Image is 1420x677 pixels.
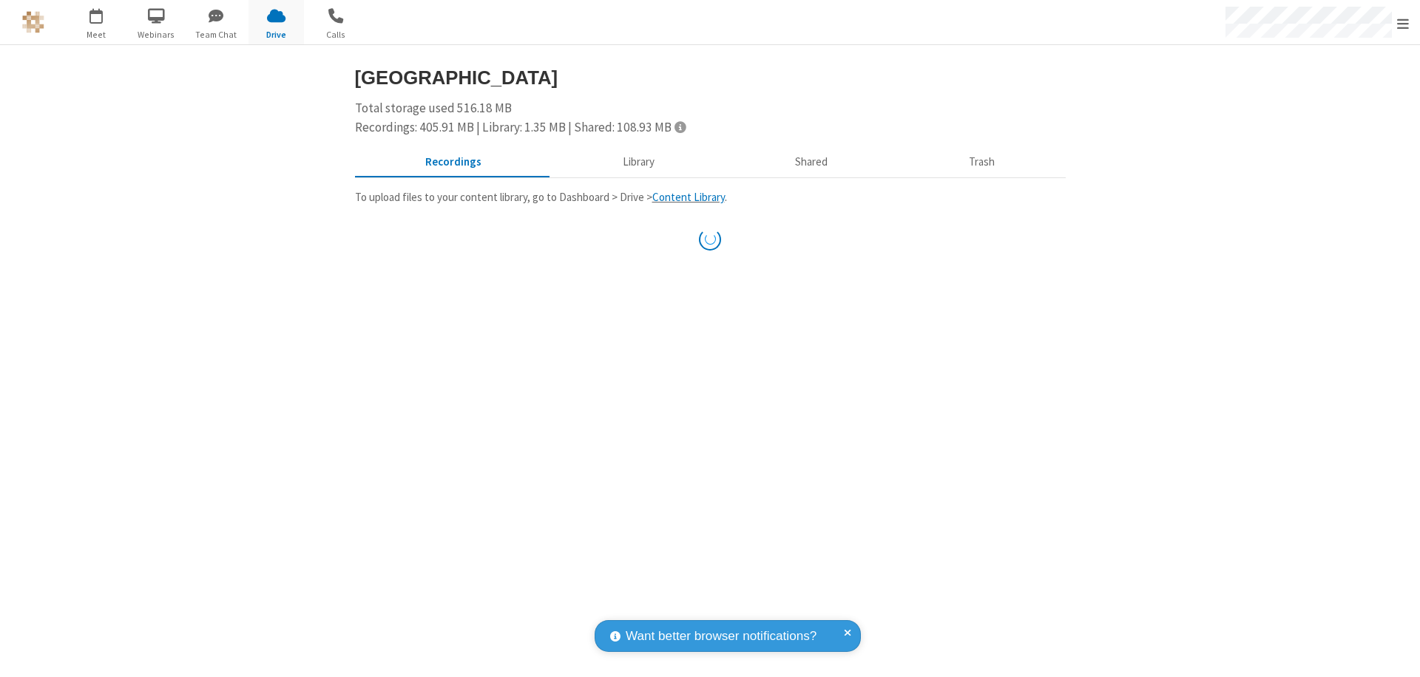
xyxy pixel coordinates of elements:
h3: [GEOGRAPHIC_DATA] [355,67,1066,88]
span: Totals displayed include files that have been moved to the trash. [674,120,686,133]
span: Calls [308,28,364,41]
button: Recorded meetings [355,149,552,177]
span: Meet [69,28,124,41]
div: Total storage used 516.18 MB [355,99,1066,137]
img: QA Selenium DO NOT DELETE OR CHANGE [22,11,44,33]
span: Team Chat [189,28,244,41]
p: To upload files to your content library, go to Dashboard > Drive > . [355,189,1066,206]
span: Want better browser notifications? [626,627,816,646]
button: Trash [899,149,1066,177]
button: Shared during meetings [725,149,899,177]
div: Recordings: 405.91 MB | Library: 1.35 MB | Shared: 108.93 MB [355,118,1066,137]
a: Content Library [652,190,725,204]
button: Content library [552,149,725,177]
span: Webinars [129,28,184,41]
span: Drive [248,28,304,41]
